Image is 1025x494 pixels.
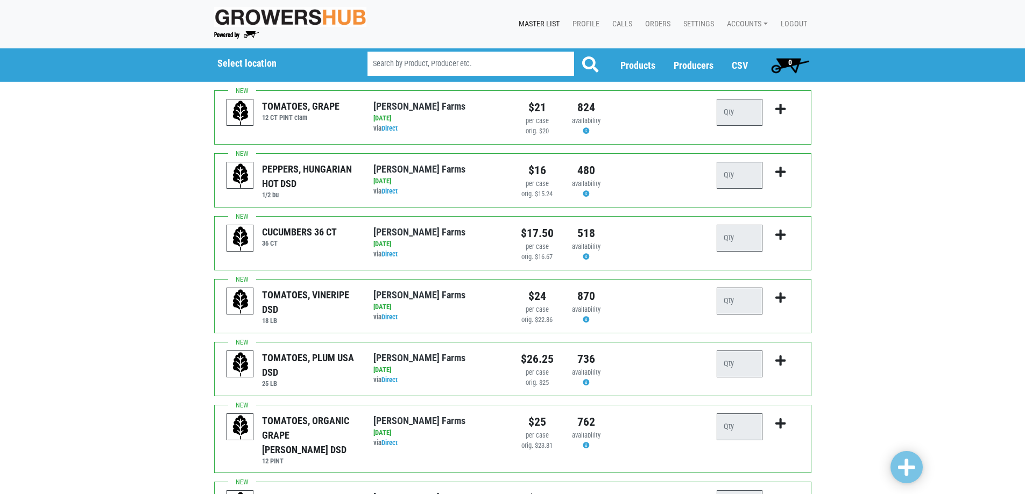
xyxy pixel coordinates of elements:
[570,99,603,116] div: 824
[227,225,254,252] img: placeholder-variety-43d6402dacf2d531de610a020419775a.svg
[521,413,554,431] div: $25
[717,162,762,189] input: Qty
[717,225,762,252] input: Qty
[373,312,504,323] div: via
[572,368,600,376] span: availability
[521,242,554,252] div: per case
[262,162,357,191] div: PEPPERS, HUNGARIAN HOT DSD
[717,413,762,440] input: Qty
[521,441,554,451] div: orig. $23.81
[718,14,772,34] a: Accounts
[521,126,554,137] div: orig. $20
[217,58,340,69] h5: Select location
[521,99,554,116] div: $21
[373,438,504,448] div: via
[262,113,340,121] h6: 12 CT PINT clam
[521,116,554,126] div: per case
[521,368,554,378] div: per case
[570,350,603,368] div: 736
[732,60,748,71] a: CSV
[373,101,465,112] a: [PERSON_NAME] Farms
[373,289,465,300] a: [PERSON_NAME] Farms
[373,365,504,375] div: [DATE]
[373,187,504,197] div: via
[521,225,554,242] div: $17.50
[772,14,811,34] a: Logout
[521,378,554,388] div: orig. $25
[717,288,762,314] input: Qty
[227,351,254,378] img: placeholder-variety-43d6402dacf2d531de610a020419775a.svg
[674,60,713,71] a: Producers
[570,413,603,431] div: 762
[604,14,637,34] a: Calls
[262,457,357,465] h6: 12 PINT
[262,288,357,317] div: TOMATOES, VINERIPE DSD
[373,428,504,438] div: [DATE]
[572,242,600,250] span: availability
[262,380,357,388] h6: 25 LB
[675,14,718,34] a: Settings
[717,350,762,377] input: Qty
[381,376,398,384] a: Direct
[381,439,398,447] a: Direct
[373,415,465,426] a: [PERSON_NAME] Farms
[521,179,554,189] div: per case
[373,352,465,363] a: [PERSON_NAME] Farms
[262,191,357,199] h6: 1/2 bu
[262,317,357,325] h6: 18 LB
[572,180,600,188] span: availability
[521,305,554,315] div: per case
[521,162,554,179] div: $16
[373,113,504,124] div: [DATE]
[381,124,398,132] a: Direct
[373,249,504,260] div: via
[262,99,340,113] div: TOMATOES, GRAPE
[521,288,554,305] div: $24
[381,187,398,195] a: Direct
[214,31,259,39] img: Powered by Big Wheelbarrow
[570,288,603,305] div: 870
[373,176,504,187] div: [DATE]
[381,250,398,258] a: Direct
[373,302,504,312] div: [DATE]
[214,7,367,27] img: original-fc7597fdc6adbb9d0e2ae620e786d1a2.jpg
[262,413,357,457] div: TOMATOES, ORGANIC GRAPE [PERSON_NAME] DSD
[564,14,604,34] a: Profile
[572,305,600,313] span: availability
[766,54,814,76] a: 0
[521,189,554,199] div: orig. $15.24
[262,225,337,239] div: CUCUMBERS 36 CT
[373,124,504,134] div: via
[373,163,465,175] a: [PERSON_NAME] Farms
[717,99,762,126] input: Qty
[381,313,398,321] a: Direct
[521,252,554,262] div: orig. $16.67
[227,288,254,315] img: placeholder-variety-43d6402dacf2d531de610a020419775a.svg
[637,14,675,34] a: Orders
[570,162,603,179] div: 480
[373,226,465,238] a: [PERSON_NAME] Farms
[510,14,564,34] a: Master List
[262,350,357,380] div: TOMATOES, PLUM USA DSD
[572,117,600,125] span: availability
[373,375,504,385] div: via
[620,60,655,71] a: Products
[570,225,603,242] div: 518
[521,315,554,325] div: orig. $22.86
[262,239,337,247] h6: 36 CT
[788,58,792,67] span: 0
[521,350,554,368] div: $26.25
[521,431,554,441] div: per case
[373,239,504,249] div: [DATE]
[367,52,574,76] input: Search by Product, Producer etc.
[227,414,254,441] img: placeholder-variety-43d6402dacf2d531de610a020419775a.svg
[227,162,254,189] img: placeholder-variety-43d6402dacf2d531de610a020419775a.svg
[227,99,254,126] img: placeholder-variety-43d6402dacf2d531de610a020419775a.svg
[572,431,600,439] span: availability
